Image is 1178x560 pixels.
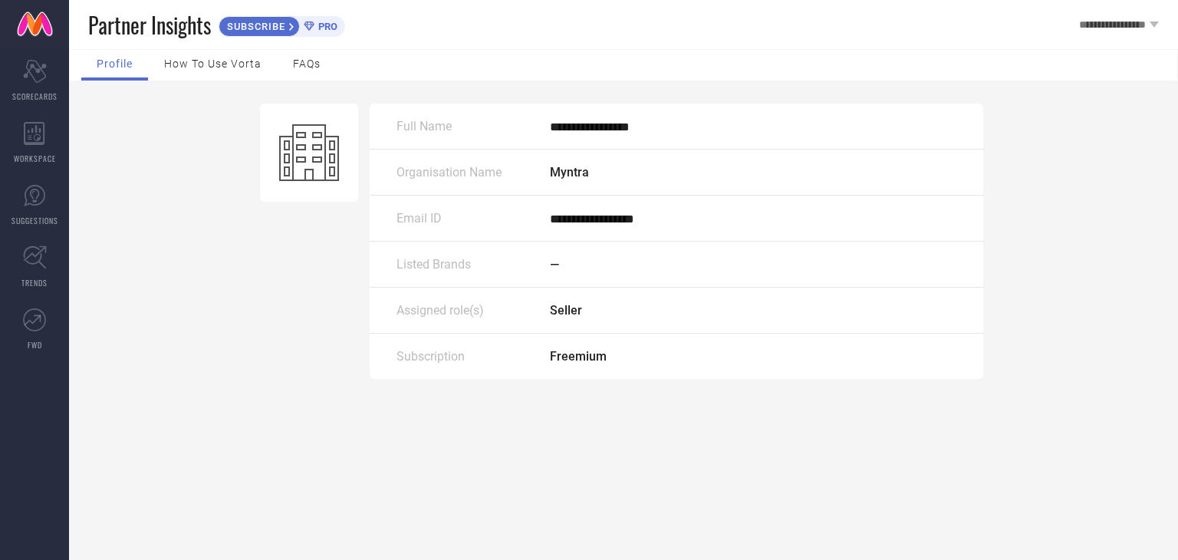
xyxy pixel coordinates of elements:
[550,165,589,180] span: Myntra
[14,153,56,164] span: WORKSPACE
[397,119,452,133] span: Full Name
[550,349,607,364] span: Freemium
[219,12,345,37] a: SUBSCRIBEPRO
[397,165,502,180] span: Organisation Name
[12,215,58,226] span: SUGGESTIONS
[97,58,133,70] span: Profile
[88,9,211,41] span: Partner Insights
[164,58,262,70] span: How to use Vorta
[28,339,42,351] span: FWD
[219,21,289,32] span: SUBSCRIBE
[293,58,321,70] span: FAQs
[550,257,559,272] span: —
[21,277,48,288] span: TRENDS
[397,211,442,226] span: Email ID
[314,21,337,32] span: PRO
[397,349,465,364] span: Subscription
[12,91,58,102] span: SCORECARDS
[397,257,471,272] span: Listed Brands
[550,303,582,318] span: Seller
[397,303,484,318] span: Assigned role(s)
